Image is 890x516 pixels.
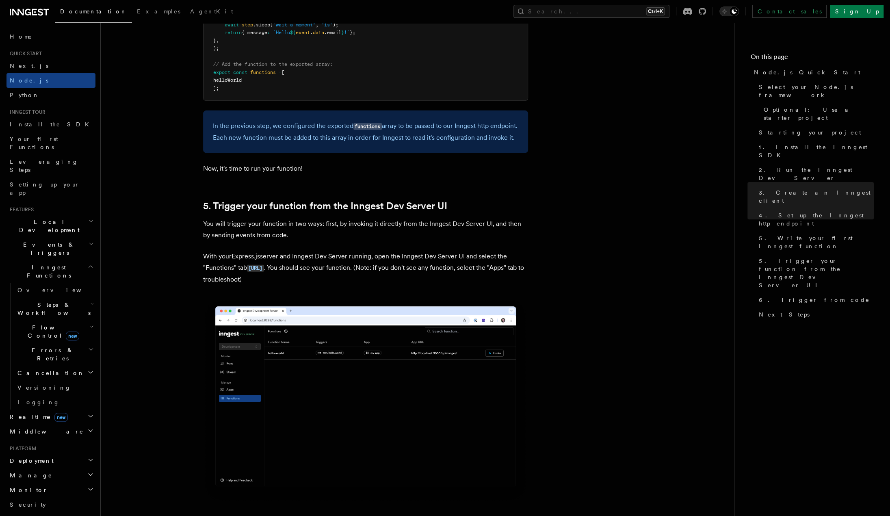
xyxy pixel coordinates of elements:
[6,445,37,452] span: Platform
[66,332,79,340] span: new
[279,69,282,75] span: =
[250,69,276,75] span: functions
[6,471,52,479] span: Manage
[55,2,132,23] a: Documentation
[213,61,333,67] span: // Add the function to the exported array:
[6,109,45,115] span: Inngest tour
[10,501,46,508] span: Security
[756,254,874,293] a: 5. Trigger your function from the Inngest Dev Server UI
[247,264,264,271] a: [URL]
[14,301,91,317] span: Steps & Workflows
[14,343,95,366] button: Errors & Retries
[6,73,95,88] a: Node.js
[14,320,95,343] button: Flow Controlnew
[203,218,528,241] p: You will trigger your function in two ways: first, by invoking it directly from the Inngest Dev S...
[6,59,95,73] a: Next.js
[333,22,338,28] span: );
[10,63,48,69] span: Next.js
[6,177,95,200] a: Setting up your app
[6,453,95,468] button: Deployment
[290,30,296,35] span: ${
[132,2,185,22] a: Examples
[6,218,89,234] span: Local Development
[6,483,95,497] button: Monitor
[756,140,874,163] a: 1. Install the Inngest SDK
[10,181,80,196] span: Setting up your app
[756,231,874,254] a: 5. Write your first Inngest function
[225,30,242,35] span: return
[225,22,239,28] span: await
[759,143,874,159] span: 1. Install the Inngest SDK
[10,158,78,173] span: Leveraging Steps
[6,410,95,424] button: Realtimenew
[267,30,270,35] span: :
[6,497,95,512] a: Security
[10,77,48,84] span: Node.js
[350,30,355,35] span: };
[6,486,48,494] span: Monitor
[759,128,861,137] span: Starting your project
[233,69,247,75] span: const
[344,30,350,35] span: !`
[719,7,739,16] button: Toggle dark mode
[513,5,669,18] button: Search...Ctrl+K
[203,200,447,212] a: 5. Trigger your function from the Inngest Dev Server UI
[341,30,344,35] span: }
[756,185,874,208] a: 3. Create an Inngest client
[213,69,230,75] span: export
[296,30,310,35] span: event
[6,241,89,257] span: Events & Triggers
[756,307,874,322] a: Next Steps
[759,83,874,99] span: Select your Node.js framework
[756,125,874,140] a: Starting your project
[137,8,180,15] span: Examples
[759,166,874,182] span: 2. Run the Inngest Dev Server
[14,297,95,320] button: Steps & Workflows
[830,5,884,18] a: Sign Up
[203,163,528,174] p: Now, it's time to run your function!
[759,234,874,250] span: 5. Write your first Inngest function
[6,215,95,237] button: Local Development
[203,251,528,285] p: With your Express.js server and Inngest Dev Server running, open the Inngest Dev Server UI and se...
[213,120,518,143] p: In the previous step, we configured the exported array to be passed to our Inngest http endpoint....
[764,106,874,122] span: Optional: Use a starter project
[324,30,341,35] span: .email
[6,237,95,260] button: Events & Triggers
[752,5,827,18] a: Contact sales
[756,163,874,185] a: 2. Run the Inngest Dev Server
[270,22,273,28] span: (
[213,38,216,43] span: }
[10,92,39,98] span: Python
[759,296,870,304] span: 6. Trigger from code
[213,77,242,83] span: helloWorld
[10,33,32,41] span: Home
[282,69,284,75] span: [
[213,85,219,91] span: ];
[14,395,95,410] a: Logging
[313,30,324,35] span: data
[10,136,58,150] span: Your first Functions
[10,121,94,128] span: Install the SDK
[60,8,127,15] span: Documentation
[646,7,665,15] kbd: Ctrl+K
[756,293,874,307] a: 6. Trigger from code
[310,30,313,35] span: .
[321,22,333,28] span: "1s"
[17,287,101,293] span: Overview
[759,189,874,205] span: 3. Create an Inngest client
[247,265,264,272] code: [URL]
[242,30,267,35] span: { message
[6,427,84,436] span: Middleware
[316,22,318,28] span: ,
[253,22,270,28] span: .sleep
[216,38,219,43] span: ,
[6,29,95,44] a: Home
[6,88,95,102] a: Python
[353,123,382,130] code: functions
[6,117,95,132] a: Install the SDK
[751,65,874,80] a: Node.js Quick Start
[6,263,88,280] span: Inngest Functions
[14,380,95,395] a: Versioning
[759,310,810,319] span: Next Steps
[6,424,95,439] button: Middleware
